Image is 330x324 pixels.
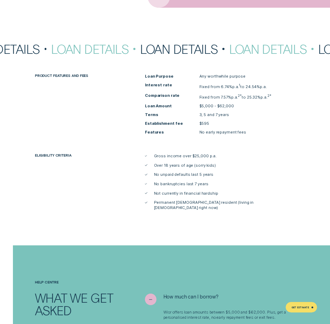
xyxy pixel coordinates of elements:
[260,84,267,89] span: Per Annum
[199,93,271,100] p: Fixed from 7.57% to 25.32%
[231,95,238,100] span: p.a.
[35,280,119,285] h4: Help Centre
[231,95,238,100] span: Per Annum
[261,95,267,100] span: p.a.
[154,172,214,177] span: No unpaid defaults last 5 years
[145,103,199,109] span: Loan Amount
[199,112,229,117] p: 3, 5 and 7 years
[261,95,267,100] span: Per Annum
[145,74,199,79] span: Loan Purpose
[145,82,199,88] span: Interest rate
[199,74,246,79] p: Any worthwhile purpose
[35,291,119,316] h2: What we get asked
[232,84,239,89] span: p.a.
[163,310,295,320] p: Wisr offers loan amounts between $5,000 and $62,000. Plus, get a personalised interest rate, no e...
[154,153,217,159] span: Gross income over $25,000 p.a.
[239,83,240,87] sup: 1
[145,121,199,126] span: Establishment fee
[232,84,239,89] span: Per Annum
[199,82,267,89] p: Fixed from 6.74% to 24.54%
[199,103,234,109] p: $5,000 - $62,000
[154,200,295,210] span: Permanent [DEMOGRAPHIC_DATA] resident (living in [DEMOGRAPHIC_DATA] right now)
[286,302,317,312] a: Get Estimate
[33,74,121,78] div: Product features and fees
[199,121,210,126] p: $595
[145,112,199,117] span: Terms
[140,43,229,55] div: Loan Details
[199,130,246,135] p: No early repayment fees
[229,43,318,55] div: Loan Details
[145,130,199,135] span: Features
[154,181,208,187] span: No bankruptcies last 7 years
[51,43,140,55] div: Loan Details
[163,294,219,300] span: How much can I borrow?
[33,153,121,158] div: Eligibility criteria
[260,84,267,89] span: p.a.
[145,93,199,98] span: Comparison rate
[154,191,218,196] span: Not currently in financial hardship
[145,294,218,305] button: See less
[154,163,216,168] span: Over 18 years of age (sorry kids)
